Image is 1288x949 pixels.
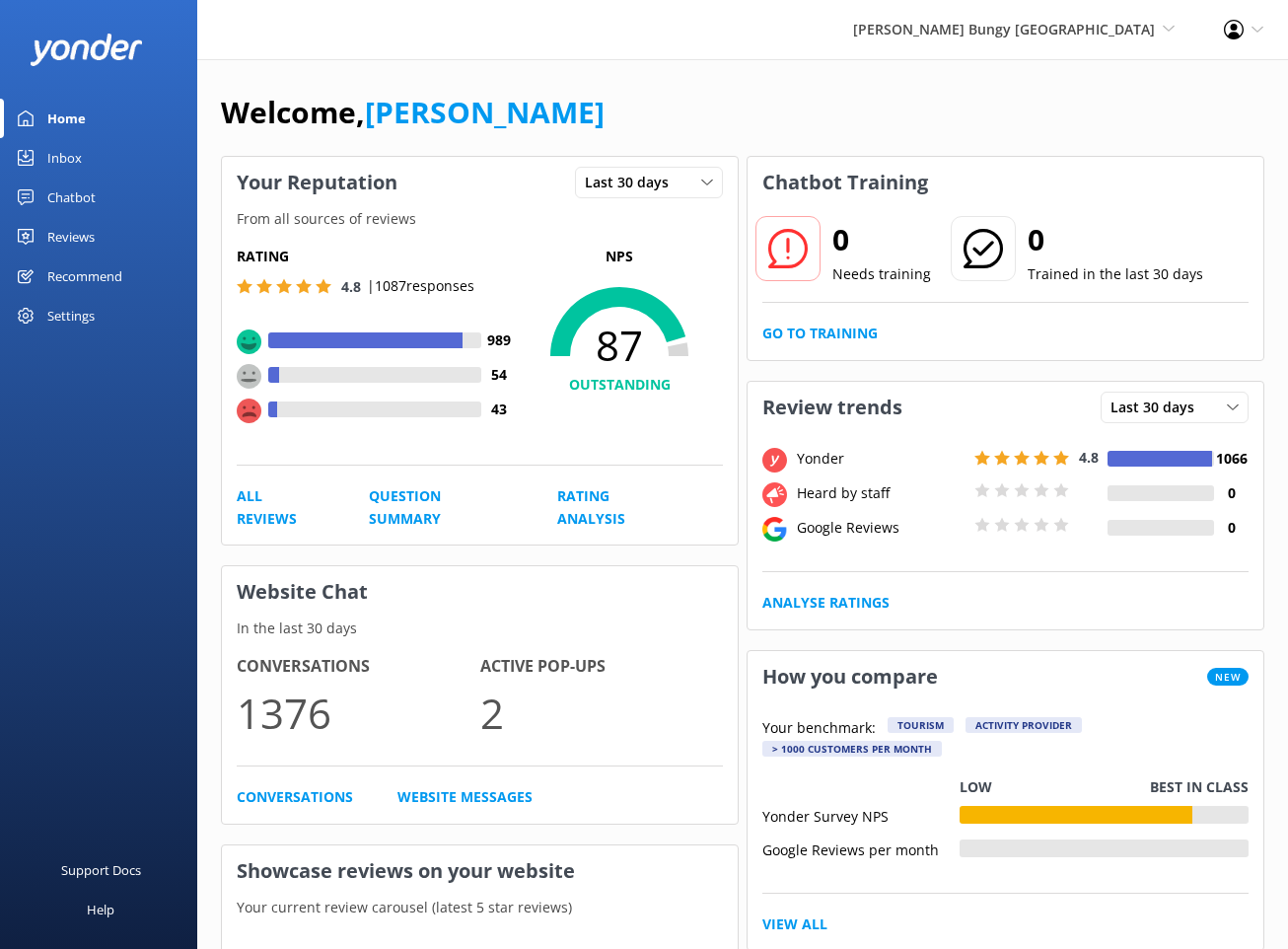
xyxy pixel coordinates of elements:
[237,786,353,808] a: Conversations
[47,138,82,178] div: Inbox
[481,364,516,386] h4: 54
[222,208,738,230] p: From all sources of reviews
[61,850,141,890] div: Support Docs
[516,246,723,267] p: NPS
[1110,397,1206,418] span: Last 30 days
[222,157,412,208] h3: Your Reputation
[585,172,680,193] span: Last 30 days
[748,651,953,702] h3: How you compare
[365,92,605,132] a: [PERSON_NAME]
[341,277,361,296] span: 4.8
[367,275,474,297] p: | 1087 responses
[481,329,516,351] h4: 989
[47,296,95,335] div: Settings
[30,34,143,66] img: yonder-white-logo.png
[1150,776,1249,798] p: Best in class
[480,680,724,746] p: 2
[47,256,122,296] div: Recommend
[748,157,943,208] h3: Chatbot Training
[237,246,516,267] h5: Rating
[762,806,960,824] div: Yonder Survey NPS
[222,618,738,639] p: In the last 30 days
[47,217,95,256] div: Reviews
[762,323,878,344] a: Go to Training
[222,897,738,918] p: Your current review carousel (latest 5 star reviews)
[762,592,890,614] a: Analyse Ratings
[222,566,738,618] h3: Website Chat
[832,263,931,285] p: Needs training
[222,845,738,897] h3: Showcase reviews on your website
[762,741,942,757] div: > 1000 customers per month
[1028,263,1203,285] p: Trained in the last 30 days
[557,485,679,530] a: Rating Analysis
[481,399,516,420] h4: 43
[832,216,931,263] h2: 0
[762,839,960,857] div: Google Reviews per month
[237,485,324,530] a: All Reviews
[762,913,827,935] a: View All
[888,717,954,733] div: Tourism
[516,321,723,370] span: 87
[1214,448,1249,470] h4: 1066
[1028,216,1203,263] h2: 0
[221,89,605,136] h1: Welcome,
[1079,448,1099,467] span: 4.8
[480,654,724,680] h4: Active Pop-ups
[966,717,1082,733] div: Activity Provider
[87,890,114,929] div: Help
[397,786,533,808] a: Website Messages
[853,20,1155,38] span: [PERSON_NAME] Bungy [GEOGRAPHIC_DATA]
[1214,517,1249,539] h4: 0
[792,517,969,539] div: Google Reviews
[237,654,480,680] h4: Conversations
[369,485,513,530] a: Question Summary
[47,99,86,138] div: Home
[237,680,480,746] p: 1376
[762,717,876,741] p: Your benchmark:
[516,374,723,396] h4: OUTSTANDING
[47,178,96,217] div: Chatbot
[792,482,969,504] div: Heard by staff
[748,382,917,433] h3: Review trends
[1214,482,1249,504] h4: 0
[1207,668,1249,686] span: New
[960,776,992,798] p: Low
[792,448,969,470] div: Yonder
